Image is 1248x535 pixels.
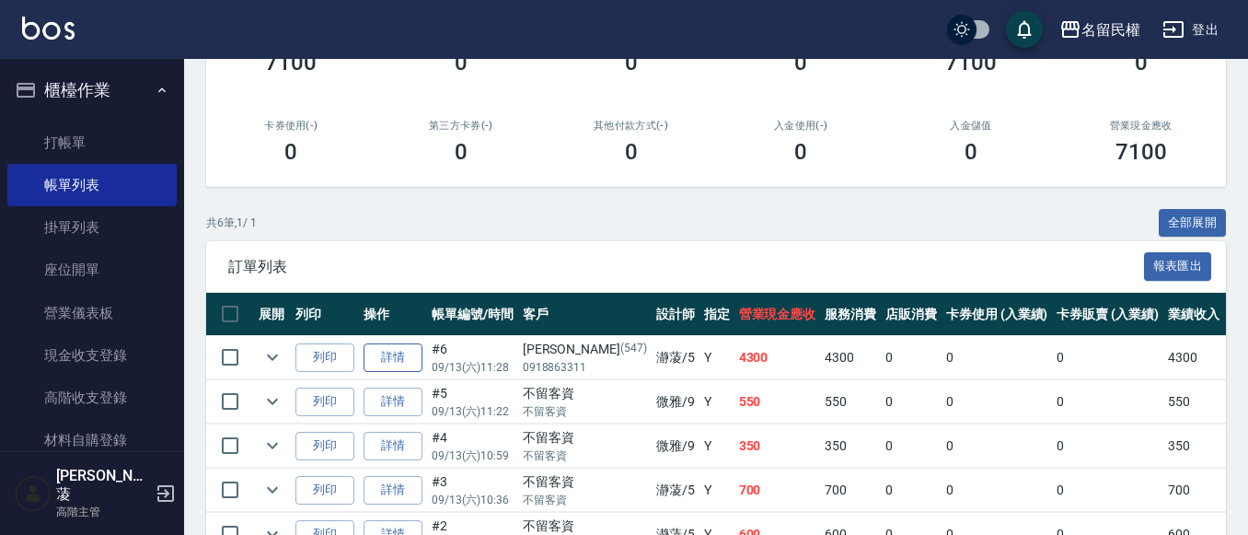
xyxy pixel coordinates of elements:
h2: 入金使用(-) [738,120,864,132]
button: expand row [259,476,286,504]
td: 0 [1052,336,1163,379]
h3: 0 [965,139,977,165]
h3: 0 [625,139,638,165]
td: Y [699,336,734,379]
a: 掛單列表 [7,206,177,249]
th: 服務消費 [820,293,881,336]
h3: 7100 [945,50,997,76]
td: #6 [427,336,518,379]
td: 瀞蓤 /5 [652,336,699,379]
td: 瀞蓤 /5 [652,469,699,512]
h2: 營業現金應收 [1078,120,1204,132]
td: 0 [881,336,942,379]
button: save [1006,11,1043,48]
a: 帳單列表 [7,164,177,206]
div: 不留客資 [523,384,647,403]
th: 操作 [359,293,427,336]
a: 材料自購登錄 [7,419,177,461]
p: 共 6 筆, 1 / 1 [206,215,257,231]
a: 詳情 [364,476,422,505]
p: 09/13 (六) 11:28 [432,359,514,376]
a: 現金收支登錄 [7,334,177,377]
td: 350 [734,425,821,468]
a: 詳情 [364,343,422,372]
button: expand row [259,388,286,415]
h3: 0 [1135,50,1148,76]
td: 550 [820,380,881,424]
h3: 0 [455,50,468,76]
p: 高階主管 [56,504,150,520]
img: Person [15,475,52,512]
td: Y [699,380,734,424]
p: 09/13 (六) 11:22 [432,403,514,420]
th: 指定 [699,293,734,336]
p: 不留客資 [523,403,647,420]
h2: 卡券使用(-) [228,120,354,132]
td: 0 [942,425,1053,468]
td: #5 [427,380,518,424]
h3: 0 [794,139,807,165]
h5: [PERSON_NAME]蓤 [56,467,150,504]
p: 09/13 (六) 10:59 [432,448,514,464]
td: 0 [942,380,1053,424]
button: 列印 [295,388,354,416]
button: expand row [259,343,286,371]
th: 卡券使用 (入業績) [942,293,1053,336]
td: 0 [942,336,1053,379]
td: 0 [942,469,1053,512]
td: 4300 [1163,336,1224,379]
td: 700 [1163,469,1224,512]
div: 不留客資 [523,472,647,492]
p: 0918863311 [523,359,647,376]
button: 名留民權 [1052,11,1148,49]
td: 微雅 /9 [652,425,699,468]
div: [PERSON_NAME] [523,340,647,359]
p: 09/13 (六) 10:36 [432,492,514,508]
td: Y [699,425,734,468]
button: 列印 [295,343,354,372]
button: 登出 [1155,13,1226,47]
td: 0 [881,380,942,424]
span: 訂單列表 [228,258,1144,276]
h3: 0 [455,139,468,165]
a: 打帳單 [7,122,177,164]
td: 微雅 /9 [652,380,699,424]
p: 不留客資 [523,492,647,508]
td: 0 [1052,469,1163,512]
td: 4300 [734,336,821,379]
td: 550 [734,380,821,424]
th: 展開 [254,293,291,336]
td: 700 [820,469,881,512]
a: 詳情 [364,432,422,460]
button: 列印 [295,476,354,505]
th: 卡券販賣 (入業績) [1052,293,1163,336]
td: 0 [881,469,942,512]
td: 0 [881,425,942,468]
h2: 其他付款方式(-) [568,120,694,132]
th: 店販消費 [881,293,942,336]
td: 4300 [820,336,881,379]
td: #4 [427,425,518,468]
img: Logo [22,17,75,40]
th: 客戶 [518,293,652,336]
h2: 入金儲值 [908,120,1034,132]
td: Y [699,469,734,512]
button: 全部展開 [1159,209,1227,238]
p: 不留客資 [523,448,647,464]
a: 高階收支登錄 [7,377,177,419]
h3: 0 [625,50,638,76]
th: 業績收入 [1163,293,1224,336]
button: 列印 [295,432,354,460]
td: 0 [1052,425,1163,468]
td: #3 [427,469,518,512]
h3: 0 [284,139,297,165]
button: expand row [259,432,286,459]
td: 350 [820,425,881,468]
button: 櫃檯作業 [7,66,177,114]
td: 350 [1163,425,1224,468]
p: (547) [620,340,647,359]
th: 列印 [291,293,359,336]
td: 550 [1163,380,1224,424]
a: 報表匯出 [1144,257,1212,274]
div: 不留客資 [523,428,647,448]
